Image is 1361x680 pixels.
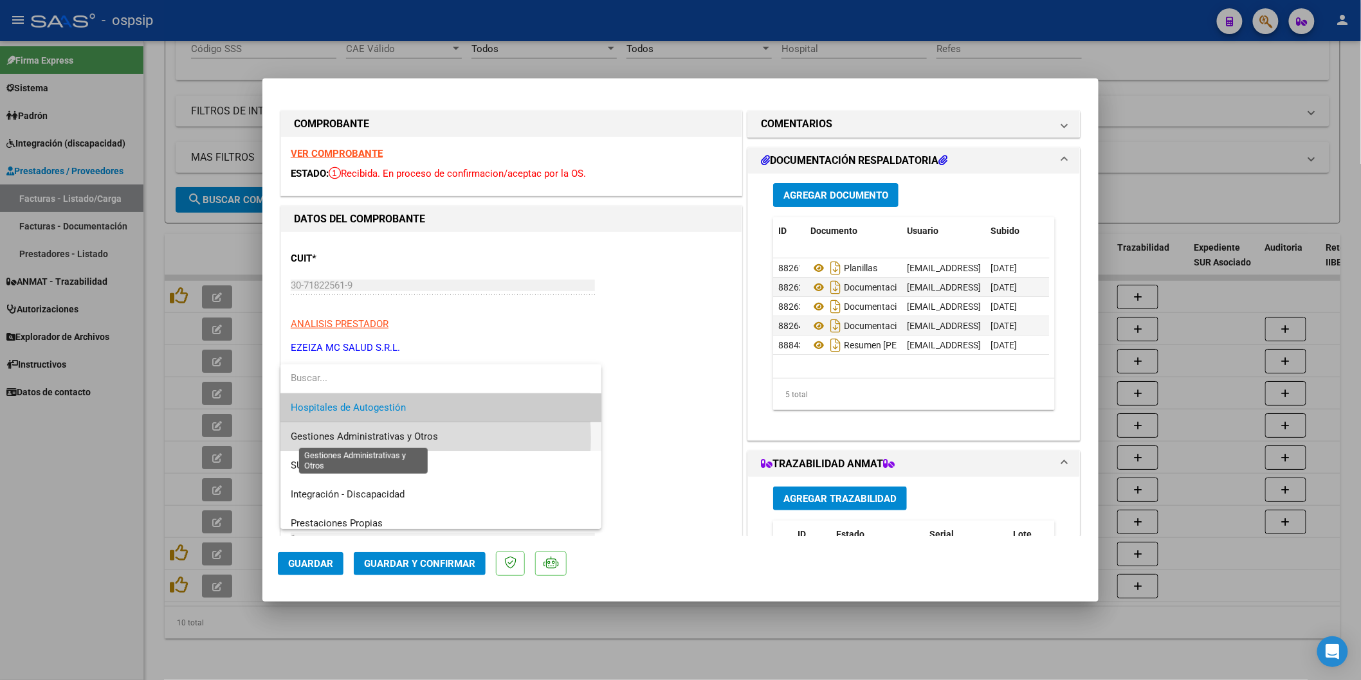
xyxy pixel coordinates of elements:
[291,488,405,500] span: Integración - Discapacidad
[280,364,590,393] input: dropdown search
[291,402,406,413] span: Hospitales de Autogestión
[1317,636,1348,667] div: Open Intercom Messenger
[291,431,438,442] span: Gestiones Administrativas y Otros
[291,517,383,529] span: Prestaciones Propias
[291,460,309,471] span: SUR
